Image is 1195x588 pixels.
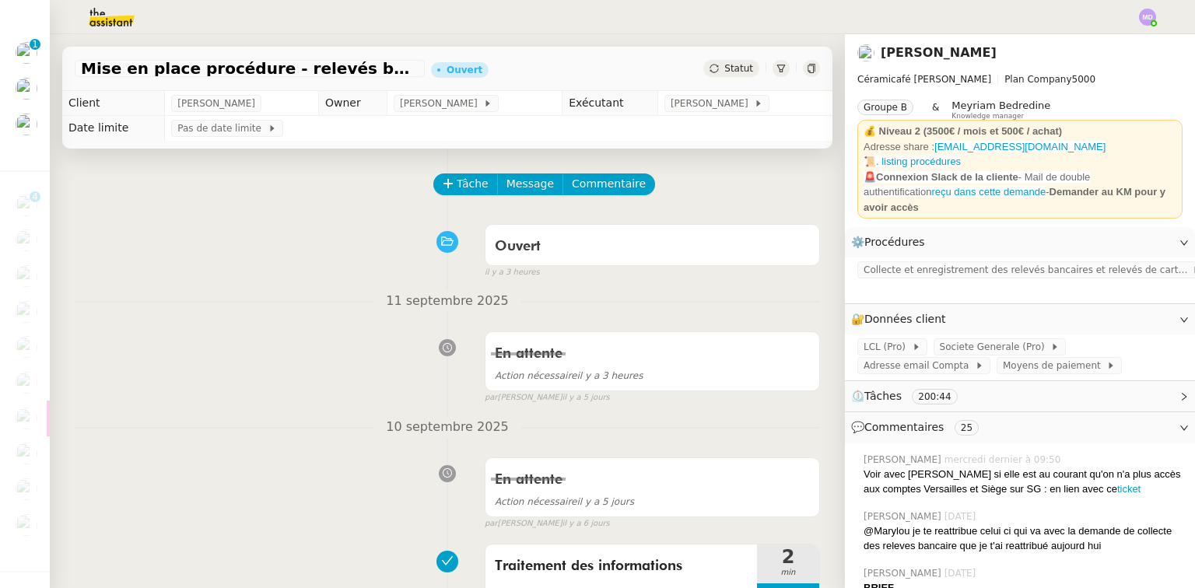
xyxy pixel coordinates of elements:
span: & [932,100,939,120]
div: @Marylou je te reattribue celui ci qui va avec la demande de collecte des releves bancaire que je... [864,523,1183,554]
span: Statut [724,63,753,74]
span: Traitement des informations [495,555,748,578]
nz-tag: 25 [955,420,979,436]
td: Client [62,91,165,116]
img: users%2F9mvJqJUvllffspLsQzytnd0Nt4c2%2Favatar%2F82da88e3-d90d-4e39-b37d-dcb7941179ae [16,478,37,500]
a: [EMAIL_ADDRESS][DOMAIN_NAME] [934,141,1106,152]
span: il y a 5 jours [562,391,610,404]
img: users%2F9mvJqJUvllffspLsQzytnd0Nt4c2%2Favatar%2F82da88e3-d90d-4e39-b37d-dcb7941179ae [16,372,37,394]
span: par [485,517,498,530]
small: [PERSON_NAME] [485,517,610,530]
span: Message [506,175,554,193]
div: Adresse share : [864,139,1176,155]
span: par [485,391,498,404]
div: Voir avec [PERSON_NAME] si elle est au courant qu'on n'a plus accès aux comptes Versailles et Siè... [864,467,1183,497]
span: ⏲️ [851,390,970,402]
img: users%2FHIWaaSoTa5U8ssS5t403NQMyZZE3%2Favatar%2Fa4be050e-05fa-4f28-bbe7-e7e8e4788720 [16,514,37,536]
img: users%2FDBF5gIzOT6MfpzgDQC7eMkIK8iA3%2Favatar%2Fd943ca6c-06ba-4e73-906b-d60e05e423d3 [16,336,37,358]
img: users%2FUWPTPKITw0gpiMilXqRXG5g9gXH3%2Favatar%2F405ab820-17f5-49fd-8f81-080694535f4d [16,78,37,100]
span: Céramicafé [PERSON_NAME] [857,74,991,85]
span: Moyens de paiement [1003,358,1106,373]
strong: 💰 Niveau 2 (3500€ / mois et 500€ / achat) [864,125,1062,137]
span: Action nécessaire [495,496,577,507]
div: 💬Commentaires 25 [845,412,1195,443]
td: Date limite [62,116,165,141]
span: il y a 3 heures [485,266,540,279]
span: 2 [757,548,819,566]
span: [DATE] [944,566,979,580]
button: Commentaire [562,173,655,195]
span: Societe Generale (Pro) [940,339,1051,355]
span: min [757,566,819,579]
img: users%2F9mvJqJUvllffspLsQzytnd0Nt4c2%2Favatar%2F82da88e3-d90d-4e39-b37d-dcb7941179ae [16,194,37,216]
a: reçu dans cette demande [931,186,1046,198]
span: Adresse email Compta [864,358,975,373]
span: il y a 5 jours [495,496,634,507]
span: il y a 6 jours [562,517,610,530]
span: [PERSON_NAME] [400,96,483,111]
span: Tâche [457,175,489,193]
app-user-label: Knowledge manager [951,100,1050,120]
img: users%2F9mvJqJUvllffspLsQzytnd0Nt4c2%2Favatar%2F82da88e3-d90d-4e39-b37d-dcb7941179ae [16,42,37,64]
span: [PERSON_NAME] [671,96,754,111]
nz-tag: Groupe B [857,100,913,115]
div: Ouvert [447,65,482,75]
img: users%2FUWPTPKITw0gpiMilXqRXG5g9gXH3%2Favatar%2F405ab820-17f5-49fd-8f81-080694535f4d [16,114,37,135]
img: users%2FUWPTPKITw0gpiMilXqRXG5g9gXH3%2Favatar%2F405ab820-17f5-49fd-8f81-080694535f4d [16,265,37,287]
a: [PERSON_NAME] [881,45,997,60]
span: [DATE] [944,509,979,523]
img: users%2FDBF5gIzOT6MfpzgDQC7eMkIK8iA3%2Favatar%2Fd943ca6c-06ba-4e73-906b-d60e05e423d3 [16,408,37,429]
span: 5000 [1072,74,1096,85]
span: 11 septembre 2025 [373,291,521,312]
span: 🚨 [864,171,876,183]
img: users%2F9mvJqJUvllffspLsQzytnd0Nt4c2%2Favatar%2F82da88e3-d90d-4e39-b37d-dcb7941179ae [16,229,37,251]
span: Mise en place procédure - relevés bancaires mensuels [81,61,419,76]
span: 💬 [851,421,985,433]
span: [PERSON_NAME] [177,96,255,111]
span: Pas de date limite [177,121,267,136]
td: Exécutant [562,91,658,116]
p: 1 [32,39,38,53]
a: 📜. listing procédures [864,156,961,167]
div: ⚙️Procédures [845,227,1195,257]
span: Plan Company [1004,74,1071,85]
span: En attente [495,347,562,361]
span: Tâches [864,390,902,402]
span: [PERSON_NAME] [864,453,944,467]
a: ticket [1117,483,1141,495]
span: Données client [864,313,946,325]
div: ⏲️Tâches 200:44 [845,381,1195,411]
span: LCL (Pro) [864,339,912,355]
span: 🔐 [851,310,952,328]
span: mercredi dernier à 09:50 [944,453,1064,467]
nz-badge-sup: 1 [30,39,40,50]
span: ⚙️ [851,233,932,251]
span: 10 septembre 2025 [373,417,521,438]
button: Tâche [433,173,498,195]
span: Action nécessaire [495,370,577,381]
img: users%2F9mvJqJUvllffspLsQzytnd0Nt4c2%2Favatar%2F82da88e3-d90d-4e39-b37d-dcb7941179ae [857,44,874,61]
img: users%2FHIWaaSoTa5U8ssS5t403NQMyZZE3%2Favatar%2Fa4be050e-05fa-4f28-bbe7-e7e8e4788720 [16,443,37,464]
span: [PERSON_NAME] [864,566,944,580]
strong: Connexion Slack de la cliente [876,171,1018,183]
p: 4 [32,191,38,205]
img: users%2FHIWaaSoTa5U8ssS5t403NQMyZZE3%2Favatar%2Fa4be050e-05fa-4f28-bbe7-e7e8e4788720 [16,301,37,323]
div: - [864,170,1176,215]
span: Knowledge manager [951,112,1024,121]
button: Message [497,173,563,195]
span: En attente [495,473,562,487]
span: Commentaire [572,175,646,193]
span: Ouvert [495,240,541,254]
nz-badge-sup: 4 [30,191,40,202]
td: Owner [318,91,387,116]
nz-tag: 200:44 [912,389,957,404]
span: Collecte et enregistrement des relevés bancaires et relevés de cartes bancaires [864,262,1192,278]
span: Commentaires [864,421,944,433]
span: Procédures [864,236,925,248]
img: svg [1139,9,1156,26]
span: [PERSON_NAME] [864,509,944,523]
span: Meyriam Bedredine [951,100,1050,111]
strong: Demander au KM pour y avoir accès [864,186,1165,213]
small: [PERSON_NAME] [485,391,610,404]
span: il y a 3 heures [495,370,643,381]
